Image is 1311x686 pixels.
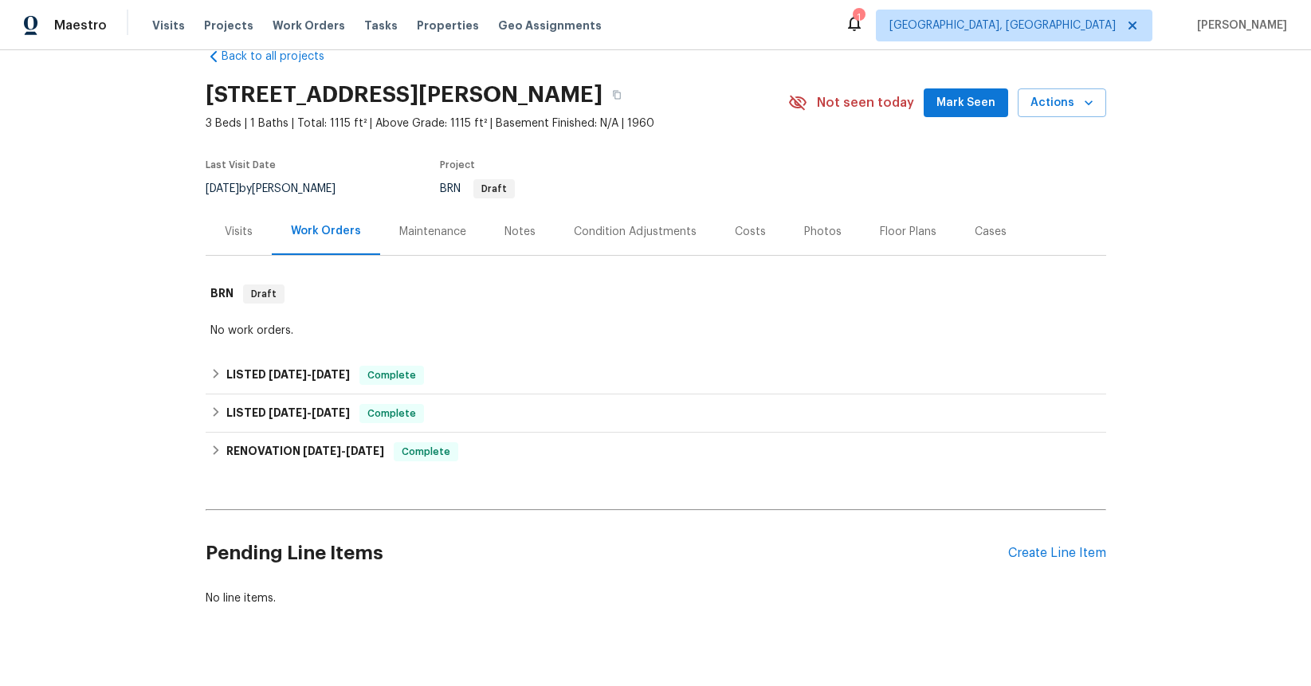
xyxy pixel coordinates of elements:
[312,369,350,380] span: [DATE]
[817,95,914,111] span: Not seen today
[152,18,185,33] span: Visits
[364,20,398,31] span: Tasks
[735,224,766,240] div: Costs
[924,88,1008,118] button: Mark Seen
[346,445,384,457] span: [DATE]
[273,18,345,33] span: Work Orders
[225,224,253,240] div: Visits
[417,18,479,33] span: Properties
[206,269,1106,319] div: BRN Draft
[440,183,515,194] span: BRN
[206,590,1106,606] div: No line items.
[1008,546,1106,561] div: Create Line Item
[498,18,602,33] span: Geo Assignments
[603,80,631,109] button: Copy Address
[303,445,341,457] span: [DATE]
[574,224,697,240] div: Condition Adjustments
[269,369,350,380] span: -
[206,116,788,131] span: 3 Beds | 1 Baths | Total: 1115 ft² | Above Grade: 1115 ft² | Basement Finished: N/A | 1960
[1191,18,1287,33] span: [PERSON_NAME]
[206,516,1008,590] h2: Pending Line Items
[269,407,350,418] span: -
[206,49,359,65] a: Back to all projects
[504,224,536,240] div: Notes
[206,179,355,198] div: by [PERSON_NAME]
[361,367,422,383] span: Complete
[245,286,283,302] span: Draft
[312,407,350,418] span: [DATE]
[226,366,350,385] h6: LISTED
[880,224,936,240] div: Floor Plans
[226,404,350,423] h6: LISTED
[269,407,307,418] span: [DATE]
[303,445,384,457] span: -
[206,160,276,170] span: Last Visit Date
[206,356,1106,394] div: LISTED [DATE]-[DATE]Complete
[206,183,239,194] span: [DATE]
[206,394,1106,433] div: LISTED [DATE]-[DATE]Complete
[853,10,864,25] div: 1
[395,444,457,460] span: Complete
[975,224,1007,240] div: Cases
[440,160,475,170] span: Project
[226,442,384,461] h6: RENOVATION
[54,18,107,33] span: Maestro
[399,224,466,240] div: Maintenance
[206,87,603,103] h2: [STREET_ADDRESS][PERSON_NAME]
[475,184,513,194] span: Draft
[291,223,361,239] div: Work Orders
[1030,93,1093,113] span: Actions
[204,18,253,33] span: Projects
[936,93,995,113] span: Mark Seen
[269,369,307,380] span: [DATE]
[361,406,422,421] span: Complete
[210,284,234,304] h6: BRN
[206,433,1106,471] div: RENOVATION [DATE]-[DATE]Complete
[1018,88,1106,118] button: Actions
[804,224,842,240] div: Photos
[210,323,1101,339] div: No work orders.
[889,18,1116,33] span: [GEOGRAPHIC_DATA], [GEOGRAPHIC_DATA]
